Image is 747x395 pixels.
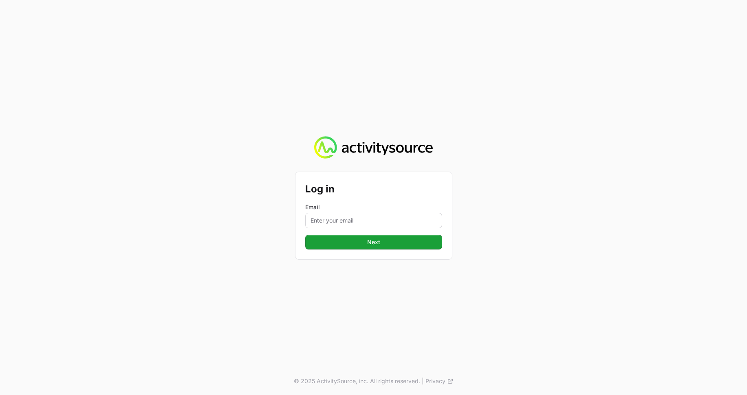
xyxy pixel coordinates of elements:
[305,213,442,228] input: Enter your email
[314,136,433,159] img: Activity Source
[305,203,442,211] label: Email
[294,377,420,385] p: © 2025 ActivitySource, inc. All rights reserved.
[367,237,380,247] span: Next
[305,235,442,249] button: Next
[425,377,454,385] a: Privacy
[422,377,424,385] span: |
[305,182,442,196] h2: Log in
